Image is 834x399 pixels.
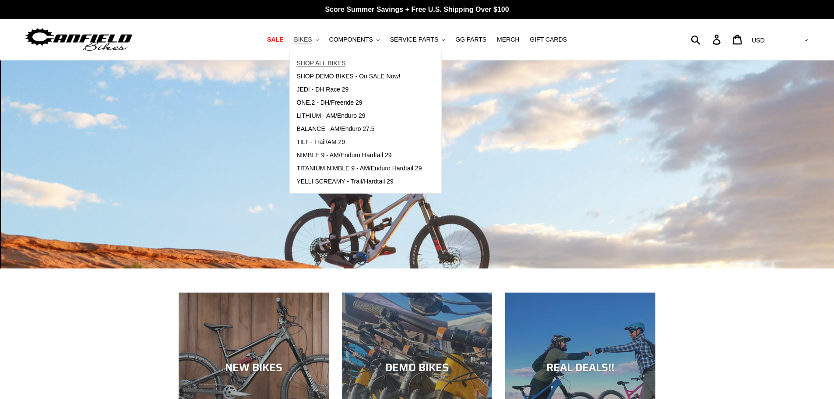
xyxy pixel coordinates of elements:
span: ONE.2 - DH/Freeride 29 [296,99,362,106]
span: SERVICE PARTS [390,36,438,43]
a: MERCH [493,34,524,46]
span: YELLI SCREAMY - Trail/Hardtail 29 [296,178,394,185]
a: SHOP DEMO BIKES - On SALE Now! [290,70,428,83]
span: BALANCE - AM/Enduro 27.5 [296,125,374,133]
a: TITANIUM NIMBLE 9 - AM/Enduro Hardtail 29 [290,162,428,175]
span: COMPONENTS [329,36,373,43]
span: MERCH [497,36,519,43]
a: GG PARTS [451,34,491,46]
a: SALE [263,34,288,46]
span: BIKES [294,36,312,43]
a: LITHIUM - AM/Enduro 29 [290,109,428,123]
a: YELLI SCREAMY - Trail/Hardtail 29 [290,175,428,188]
span: TITANIUM NIMBLE 9 - AM/Enduro Hardtail 29 [296,165,422,172]
div: DEMO BIKES [342,361,492,374]
span: SHOP ALL BIKES [296,60,345,67]
a: TILT - Trail/AM 29 [290,136,428,149]
button: SERVICE PARTS [386,34,449,46]
a: JEDI - DH Race 29 [290,83,428,96]
div: REAL DEALS!! [505,361,655,374]
a: GIFT CARDS [525,34,571,46]
button: COMPONENTS [325,34,384,46]
span: NIMBLE 9 - AM/Enduro Hardtail 29 [296,152,391,159]
div: NEW BIKES [179,361,329,374]
a: ONE.2 - DH/Freeride 29 [290,96,428,109]
span: TILT - Trail/AM 29 [296,138,345,146]
a: SHOP ALL BIKES [290,57,428,70]
input: Search [696,30,718,49]
span: GG PARTS [455,36,486,43]
span: JEDI - DH Race 29 [296,86,348,93]
img: Canfield Bikes [24,26,134,53]
span: LITHIUM - AM/Enduro 29 [296,112,365,120]
a: BALANCE - AM/Enduro 27.5 [290,123,428,136]
span: SHOP DEMO BIKES - On SALE Now! [296,73,400,80]
span: SALE [267,36,283,43]
button: BIKES [289,34,323,46]
a: NIMBLE 9 - AM/Enduro Hardtail 29 [290,149,428,162]
span: GIFT CARDS [530,36,567,43]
